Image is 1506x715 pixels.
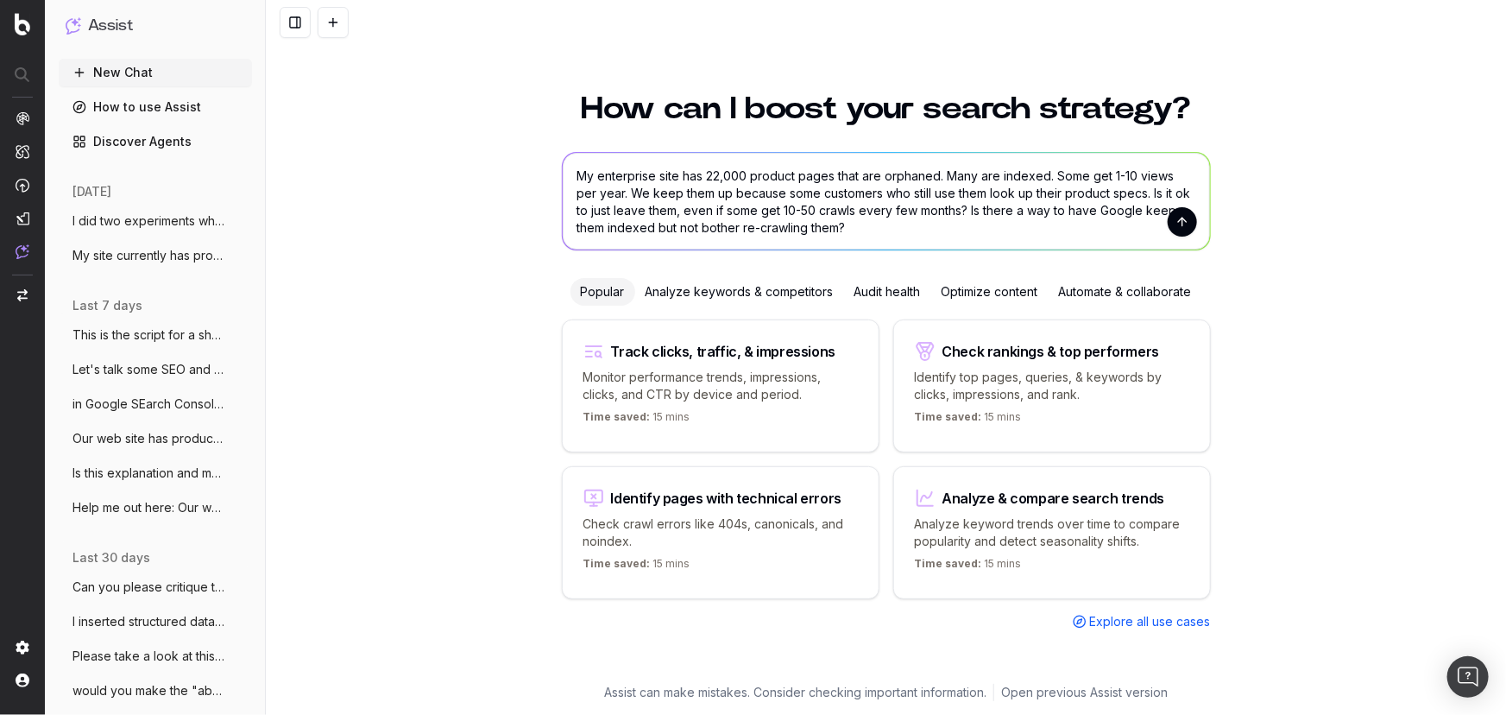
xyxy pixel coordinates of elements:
[1001,684,1168,701] a: Open previous Assist version
[583,410,690,431] p: 15 mins
[1090,613,1211,630] span: Explore all use cases
[16,244,29,259] img: Assist
[72,247,224,264] span: My site currently has product pages, cat
[59,59,252,86] button: New Chat
[611,491,842,505] div: Identify pages with technical errors
[1447,656,1489,698] div: Open Intercom Messenger
[915,369,1189,403] p: Identify top pages, queries, & keywords by clicks, impressions, and rank.
[72,326,224,344] span: This is the script for a short video I a
[59,242,252,269] button: My site currently has product pages, cat
[59,573,252,601] button: Can you please critique this summary of
[72,183,111,200] span: [DATE]
[72,212,224,230] span: I did two experiments wherein I I de-dup
[16,674,29,687] img: My account
[583,557,651,570] span: Time saved:
[88,14,133,38] h1: Assist
[931,278,1049,306] div: Optimize content
[562,93,1211,124] h1: How can I boost your search strategy?
[583,516,858,550] p: Check crawl errors like 404s, canonicals, and noindex.
[59,608,252,636] button: I inserted structured data onto a web pa
[16,144,29,159] img: Intelligence
[72,297,142,314] span: last 7 days
[59,207,252,235] button: I did two experiments wherein I I de-dup
[59,494,252,522] button: Help me out here: Our website does not a
[72,499,224,516] span: Help me out here: Our website does not a
[1073,613,1211,630] a: Explore all use cases
[66,17,81,34] img: Assist
[72,361,224,378] span: Let's talk some SEO and data analytics.
[915,410,982,423] span: Time saved:
[59,642,252,670] button: Please take a look at this page. (1) can
[570,278,635,306] div: Popular
[16,111,29,125] img: Analytics
[611,345,836,358] div: Track clicks, traffic, & impressions
[59,356,252,383] button: Let's talk some SEO and data analytics.
[72,682,224,699] span: would you make the "about" in this schem
[72,465,224,482] span: Is this explanation and metaphor apt? "I
[16,641,29,655] img: Setting
[59,390,252,418] button: in Google SEarch Console, the "Performan
[15,13,30,35] img: Botify logo
[915,557,1022,578] p: 15 mins
[72,579,224,596] span: Can you please critique this summary of
[915,557,982,570] span: Time saved:
[59,459,252,487] button: Is this explanation and metaphor apt? "I
[59,321,252,349] button: This is the script for a short video I a
[59,677,252,705] button: would you make the "about" in this schem
[16,212,29,225] img: Studio
[59,93,252,121] a: How to use Assist
[59,425,252,452] button: Our web site has products and related "L
[635,278,844,306] div: Analyze keywords & competitors
[915,516,1189,550] p: Analyze keyword trends over time to compare popularity and detect seasonality shifts.
[915,410,1022,431] p: 15 mins
[66,14,245,38] button: Assist
[72,613,224,630] span: I inserted structured data onto a web pa
[583,410,651,423] span: Time saved:
[72,395,224,413] span: in Google SEarch Console, the "Performan
[583,557,690,578] p: 15 mins
[72,430,224,447] span: Our web site has products and related "L
[17,289,28,301] img: Switch project
[59,128,252,155] a: Discover Agents
[1049,278,1202,306] div: Automate & collaborate
[583,369,858,403] p: Monitor performance trends, impressions, clicks, and CTR by device and period.
[604,684,986,701] p: Assist can make mistakes. Consider checking important information.
[16,178,29,193] img: Activation
[563,153,1210,250] textarea: My enterprise site has 22,000 product pages that are orphaned. Many are indexed. Some get 1-10 vi...
[72,648,224,665] span: Please take a look at this page. (1) can
[72,549,150,566] span: last 30 days
[844,278,931,306] div: Audit health
[942,491,1165,505] div: Analyze & compare search trends
[942,345,1160,358] div: Check rankings & top performers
